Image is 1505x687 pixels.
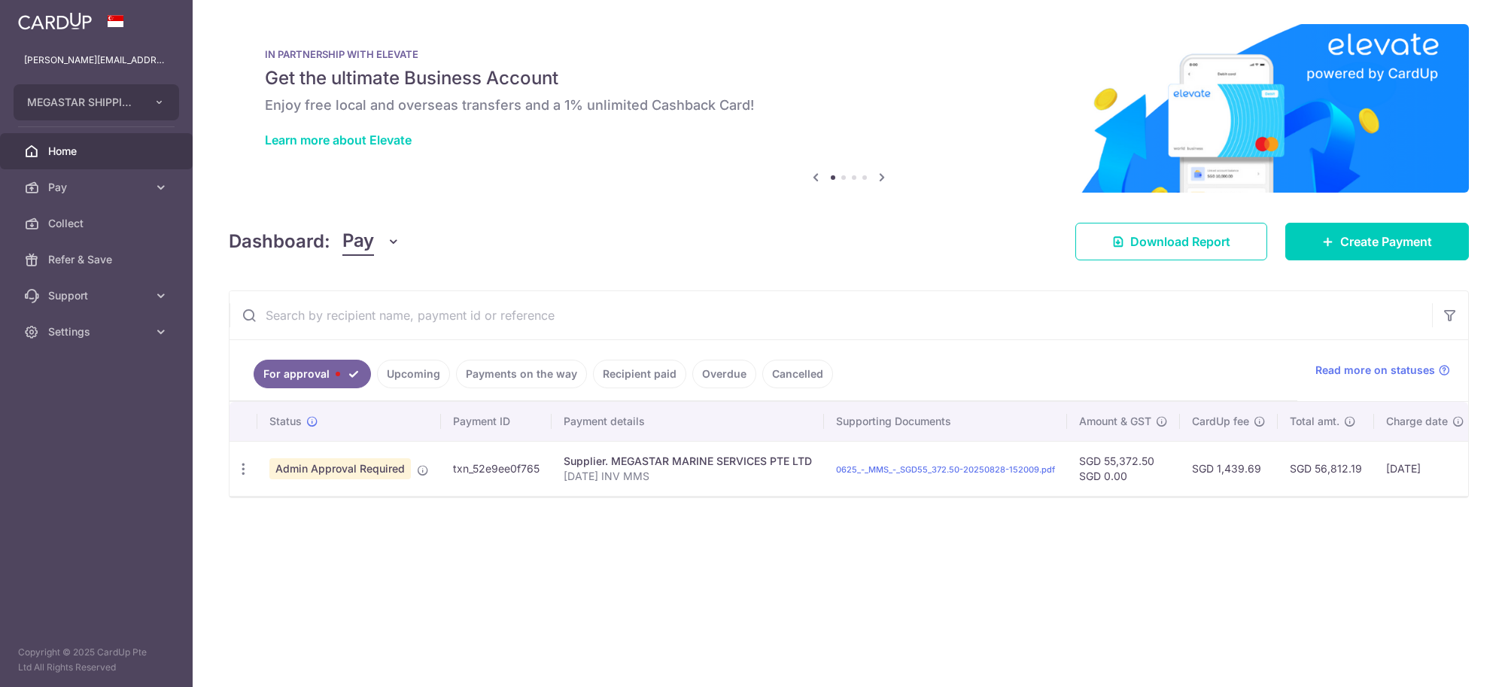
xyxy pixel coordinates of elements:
[269,414,302,429] span: Status
[342,227,400,256] button: Pay
[1340,233,1432,251] span: Create Payment
[456,360,587,388] a: Payments on the way
[14,84,179,120] button: MEGASTAR SHIPPING PTE LTD
[48,180,147,195] span: Pay
[593,360,686,388] a: Recipient paid
[1079,414,1151,429] span: Amount & GST
[229,228,330,255] h4: Dashboard:
[1315,363,1450,378] a: Read more on statuses
[1285,223,1469,260] a: Create Payment
[265,48,1433,60] p: IN PARTNERSHIP WITH ELEVATE
[48,144,147,159] span: Home
[1075,223,1267,260] a: Download Report
[265,66,1433,90] h5: Get the ultimate Business Account
[824,402,1067,441] th: Supporting Documents
[27,95,138,110] span: MEGASTAR SHIPPING PTE LTD
[564,469,812,484] p: [DATE] INV MMS
[762,360,833,388] a: Cancelled
[18,12,92,30] img: CardUp
[265,96,1433,114] h6: Enjoy free local and overseas transfers and a 1% unlimited Cashback Card!
[441,441,552,496] td: txn_52e9ee0f765
[48,216,147,231] span: Collect
[342,227,374,256] span: Pay
[552,402,824,441] th: Payment details
[230,291,1432,339] input: Search by recipient name, payment id or reference
[377,360,450,388] a: Upcoming
[1374,441,1476,496] td: [DATE]
[1315,363,1435,378] span: Read more on statuses
[24,53,169,68] p: [PERSON_NAME][EMAIL_ADDRESS][DOMAIN_NAME]
[1386,414,1448,429] span: Charge date
[1409,642,1490,679] iframe: Opens a widget where you can find more information
[1067,441,1180,496] td: SGD 55,372.50 SGD 0.00
[692,360,756,388] a: Overdue
[1180,441,1278,496] td: SGD 1,439.69
[265,132,412,147] a: Learn more about Elevate
[254,360,371,388] a: For approval
[48,288,147,303] span: Support
[1290,414,1339,429] span: Total amt.
[1278,441,1374,496] td: SGD 56,812.19
[229,24,1469,193] img: Renovation banner
[269,458,411,479] span: Admin Approval Required
[48,252,147,267] span: Refer & Save
[1130,233,1230,251] span: Download Report
[1192,414,1249,429] span: CardUp fee
[836,464,1055,475] a: 0625_-_MMS_-_SGD55_372.50-20250828-152009.pdf
[564,454,812,469] div: Supplier. MEGASTAR MARINE SERVICES PTE LTD
[48,324,147,339] span: Settings
[441,402,552,441] th: Payment ID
